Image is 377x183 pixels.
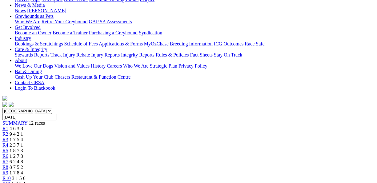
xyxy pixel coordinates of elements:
[123,63,149,68] a: Who We Are
[42,19,88,24] a: Retire Your Greyhound
[15,2,45,8] a: News & Media
[2,96,7,101] img: logo-grsa-white.png
[15,74,370,80] div: Bar & Dining
[15,19,370,25] div: Greyhounds as Pets
[15,63,53,68] a: We Love Our Dogs
[15,36,31,41] a: Industry
[107,63,122,68] a: Careers
[170,41,213,46] a: Breeding Information
[10,165,23,170] span: 8 7 5 2
[10,159,23,164] span: 6 2 4 8
[89,19,132,24] a: GAP SA Assessments
[54,74,130,80] a: Chasers Restaurant & Function Centre
[15,19,40,24] a: Who We Are
[15,41,63,46] a: Bookings & Scratchings
[10,137,23,142] span: 1 7 5 4
[54,63,90,68] a: Vision and Values
[10,170,23,175] span: 1 7 8 4
[89,30,138,35] a: Purchasing a Greyhound
[15,41,370,47] div: Industry
[15,30,51,35] a: Become an Owner
[2,126,8,131] a: R1
[12,176,26,181] span: 3 1 5 6
[99,41,143,46] a: Applications & Forms
[15,30,370,36] div: Get Involved
[121,52,154,57] a: Integrity Reports
[178,63,207,68] a: Privacy Policy
[15,85,55,91] a: Login To Blackbook
[15,80,44,85] a: Contact GRSA
[9,102,14,107] img: twitter.svg
[64,41,98,46] a: Schedule of Fees
[91,52,120,57] a: Injury Reports
[15,47,47,52] a: Care & Integrity
[190,52,213,57] a: Fact Sheets
[245,41,264,46] a: Race Safe
[150,63,177,68] a: Strategic Plan
[2,102,7,107] img: facebook.svg
[10,154,23,159] span: 1 2 7 3
[53,30,88,35] a: Become a Trainer
[2,148,8,153] a: R5
[15,52,370,58] div: Care & Integrity
[2,159,8,164] a: R7
[15,25,41,30] a: Get Involved
[15,58,27,63] a: About
[50,52,90,57] a: Track Injury Rebate
[29,120,45,126] span: 12 races
[214,52,242,57] a: Stay On Track
[15,52,49,57] a: Stewards Reports
[15,8,370,14] div: News & Media
[27,8,66,13] a: [PERSON_NAME]
[15,69,42,74] a: Bar & Dining
[10,126,23,131] span: 4 6 3 8
[15,8,26,13] a: News
[144,41,169,46] a: MyOzChase
[2,137,8,142] a: R3
[2,131,8,137] a: R2
[2,142,8,148] a: R4
[10,142,23,148] span: 2 3 7 1
[156,52,189,57] a: Rules & Policies
[2,154,8,159] a: R6
[15,74,53,80] a: Cash Up Your Club
[2,176,11,181] a: R10
[214,41,243,46] a: ICG Outcomes
[2,170,8,175] a: R9
[2,120,27,126] a: SUMMARY
[2,165,8,170] a: R8
[139,30,162,35] a: Syndication
[10,131,23,137] span: 9 4 2 1
[10,148,23,153] span: 1 8 7 3
[15,14,54,19] a: Greyhounds as Pets
[15,63,370,69] div: About
[91,63,106,68] a: History
[2,114,57,120] input: Select date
